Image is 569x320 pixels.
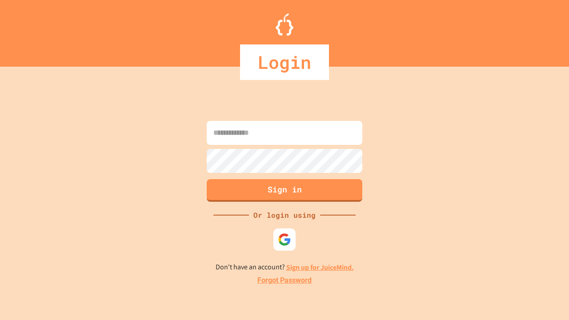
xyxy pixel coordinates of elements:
[278,233,291,246] img: google-icon.svg
[216,262,354,273] p: Don't have an account?
[532,284,560,311] iframe: chat widget
[207,179,362,202] button: Sign in
[286,263,354,272] a: Sign up for JuiceMind.
[276,13,293,36] img: Logo.svg
[249,210,320,220] div: Or login using
[240,44,329,80] div: Login
[257,275,312,286] a: Forgot Password
[495,246,560,284] iframe: chat widget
